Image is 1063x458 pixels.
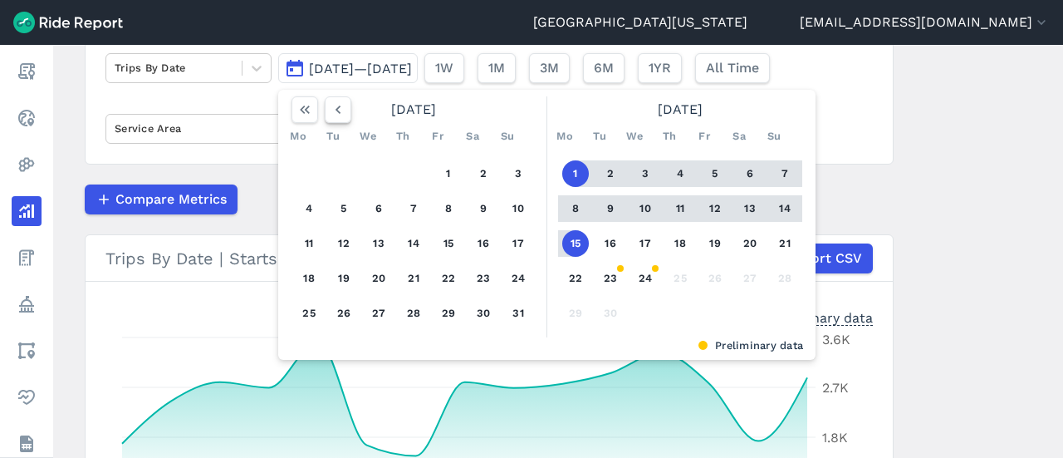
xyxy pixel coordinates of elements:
[822,430,848,446] tspan: 1.8K
[583,53,625,83] button: 6M
[435,58,453,78] span: 1W
[435,230,462,257] button: 15
[505,230,531,257] button: 17
[309,61,412,76] span: [DATE]—[DATE]
[494,123,521,150] div: Su
[285,123,311,150] div: Mo
[621,123,648,150] div: We
[400,195,427,222] button: 7
[562,230,589,257] button: 15
[772,160,798,187] button: 7
[470,230,497,257] button: 16
[787,249,862,268] span: Export CSV
[12,382,42,412] a: Health
[424,123,451,150] div: Fr
[331,265,357,292] button: 19
[296,230,322,257] button: 11
[562,300,589,327] button: 29
[105,244,873,273] div: Trips By Date | Starts | Veo
[365,230,392,257] button: 13
[12,103,42,133] a: Realtime
[365,300,392,327] button: 27
[737,160,763,187] button: 6
[470,195,497,222] button: 9
[772,230,798,257] button: 21
[505,195,531,222] button: 10
[488,58,505,78] span: 1M
[296,265,322,292] button: 18
[12,243,42,273] a: Fees
[551,96,809,123] div: [DATE]
[586,123,613,150] div: Tu
[706,58,759,78] span: All Time
[505,160,531,187] button: 3
[478,53,516,83] button: 1M
[772,265,798,292] button: 28
[702,265,728,292] button: 26
[331,195,357,222] button: 5
[594,58,614,78] span: 6M
[12,336,42,366] a: Areas
[562,195,589,222] button: 8
[667,265,693,292] button: 25
[278,53,418,83] button: [DATE]—[DATE]
[470,300,497,327] button: 30
[656,123,683,150] div: Th
[702,160,728,187] button: 5
[737,265,763,292] button: 27
[551,123,578,150] div: Mo
[291,337,803,353] div: Preliminary data
[597,195,624,222] button: 9
[597,265,624,292] button: 23
[649,58,671,78] span: 1YR
[424,53,464,83] button: 1W
[822,380,849,396] tspan: 2.7K
[470,265,497,292] button: 23
[772,195,798,222] button: 14
[285,96,542,123] div: [DATE]
[597,300,624,327] button: 30
[667,230,693,257] button: 18
[435,195,462,222] button: 8
[320,123,346,150] div: Tu
[400,300,427,327] button: 28
[533,12,747,32] a: [GEOGRAPHIC_DATA][US_STATE]
[702,230,728,257] button: 19
[597,230,624,257] button: 16
[702,195,728,222] button: 12
[691,123,718,150] div: Fr
[12,57,42,86] a: Report
[435,265,462,292] button: 22
[737,230,763,257] button: 20
[597,160,624,187] button: 2
[667,195,693,222] button: 11
[331,230,357,257] button: 12
[296,195,322,222] button: 4
[505,265,531,292] button: 24
[505,300,531,327] button: 31
[115,190,227,209] span: Compare Metrics
[435,300,462,327] button: 29
[12,289,42,319] a: Policy
[400,230,427,257] button: 14
[331,300,357,327] button: 26
[800,12,1050,32] button: [EMAIL_ADDRESS][DOMAIN_NAME]
[389,123,416,150] div: Th
[632,160,659,187] button: 3
[435,160,462,187] button: 1
[400,265,427,292] button: 21
[632,195,659,222] button: 10
[761,123,787,150] div: Su
[562,160,589,187] button: 1
[85,185,238,214] button: Compare Metrics
[767,308,873,326] div: Preliminary data
[12,150,42,180] a: Heatmaps
[632,265,659,292] button: 24
[562,265,589,292] button: 22
[365,195,392,222] button: 6
[737,195,763,222] button: 13
[695,53,770,83] button: All Time
[459,123,486,150] div: Sa
[13,12,123,33] img: Ride Report
[296,300,322,327] button: 25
